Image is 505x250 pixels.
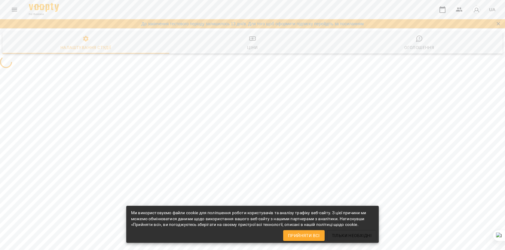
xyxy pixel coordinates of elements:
[7,2,22,17] button: Menu
[404,44,434,51] div: Оголошення
[29,3,59,12] img: Voopty Logo
[141,21,363,27] a: До закінчення тестового періоду залишилось 13 дні/в. Для того щоб оформити підписку перейдіть за ...
[247,44,258,51] div: Ціни
[489,6,495,13] span: UA
[487,4,498,15] button: UA
[472,5,481,14] img: avatar_s.png
[494,20,503,28] button: Закрити сповіщення
[29,12,59,16] span: For Business
[60,44,111,51] div: Налаштування студії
